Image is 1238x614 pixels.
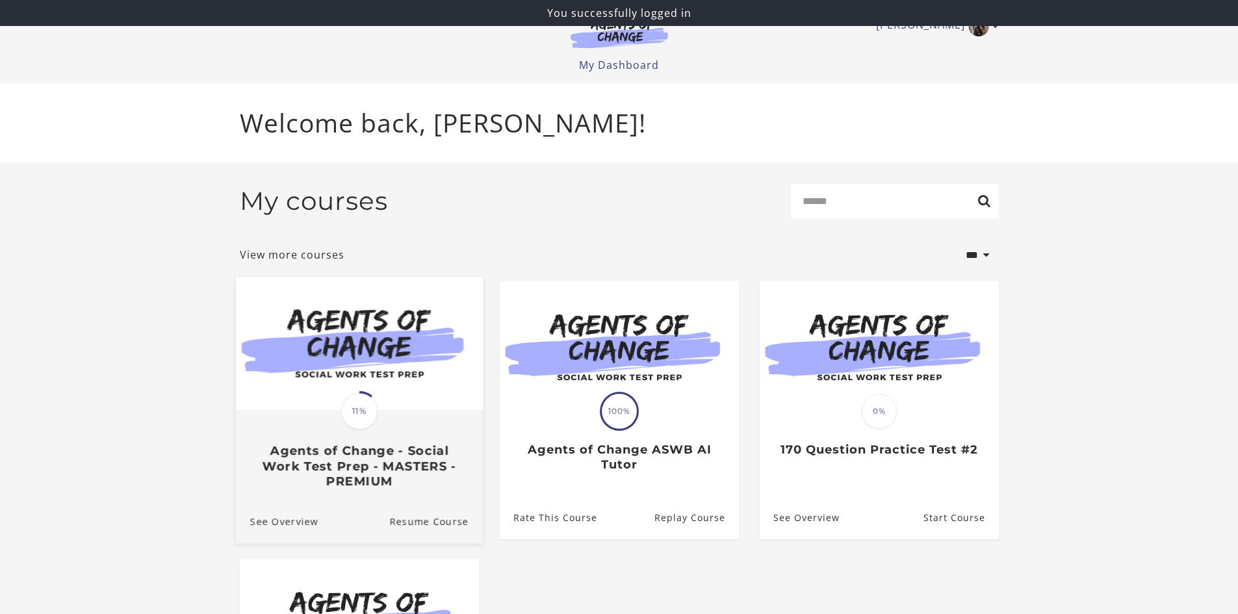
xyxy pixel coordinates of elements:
[500,496,597,539] a: Agents of Change ASWB AI Tutor: Rate This Course
[389,499,483,543] a: Agents of Change - Social Work Test Prep - MASTERS - PREMIUM: Resume Course
[341,393,378,429] span: 11%
[5,5,1233,21] p: You successfully logged in
[557,18,682,48] img: Agents of Change Logo
[579,58,659,72] a: My Dashboard
[235,499,318,543] a: Agents of Change - Social Work Test Prep - MASTERS - PREMIUM: See Overview
[602,394,637,429] span: 100%
[923,496,998,539] a: 170 Question Practice Test #2: Resume Course
[240,186,388,216] h2: My courses
[240,104,999,142] p: Welcome back, [PERSON_NAME]!
[760,496,840,539] a: 170 Question Practice Test #2: See Overview
[862,394,897,429] span: 0%
[513,442,725,472] h3: Agents of Change ASWB AI Tutor
[773,442,985,457] h3: 170 Question Practice Test #2
[654,496,738,539] a: Agents of Change ASWB AI Tutor: Resume Course
[250,443,468,489] h3: Agents of Change - Social Work Test Prep - MASTERS - PREMIUM
[240,247,344,262] a: View more courses
[876,16,992,36] a: Toggle menu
